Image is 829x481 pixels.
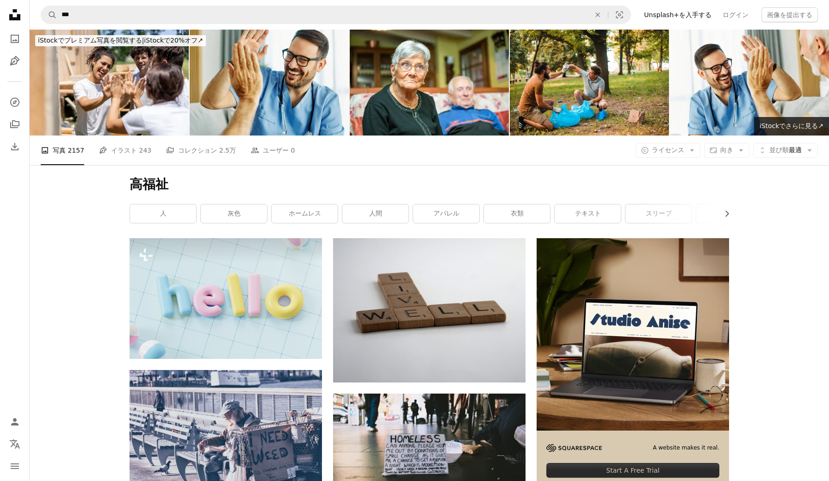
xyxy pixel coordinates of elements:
a: 人 [130,204,196,223]
a: スリーブ [625,204,692,223]
button: Unsplashで検索する [41,6,57,24]
img: file-1705123271268-c3eaf6a79b21image [537,238,729,431]
a: iStockでプレミアム写真を閲覧する|iStockで20%オフ↗ [30,30,211,52]
img: 高5で祝うチャリティーホームを建設する陽気なボランティアのグループ [30,30,189,136]
button: ビジュアル検索 [608,6,631,24]
span: iStockでさらに見る ↗ [760,122,823,129]
span: iStockでプレミアム写真を閲覧する | [38,37,144,44]
button: 画像を提出する [761,7,818,22]
img: 白い表面に茶色の木製のブロック [333,238,526,382]
a: 私は雑草の印を必要とする [130,430,322,438]
a: ダウンロード履歴 [6,137,24,156]
img: 高 - きれいな公園のための5 [510,30,669,136]
a: ログイン [717,7,754,22]
img: 看護師 医師 介護介護士 介助 高5 老人ホーム 老人保健支援 チームワークマン [190,30,349,136]
a: 人間 [342,204,408,223]
a: iStockでさらに見る↗ [754,117,829,136]
span: 243 [139,145,152,155]
button: メニュー [6,457,24,475]
a: ログイン / 登録する [6,413,24,431]
a: ホーム — Unsplash [6,6,24,26]
button: 並び順最適 [753,143,818,158]
a: パステルカラーで綴られたhelloという言葉 [130,294,322,302]
span: 最適 [769,146,802,155]
a: Unsplash+を入手する [638,7,717,22]
form: サイト内でビジュアルを探す [41,6,631,24]
img: パステルカラーで綴られたhelloという言葉 [130,238,322,358]
a: 灰色 [201,204,267,223]
h1: 高福祉 [130,176,729,193]
button: ライセンス [636,143,700,158]
a: 白い表面に茶色の木製のブロック [333,306,526,314]
a: 探す [6,93,24,111]
a: アパレル [413,204,479,223]
div: Start A Free Trial [546,463,719,478]
a: イラスト [6,52,24,70]
a: 図 [696,204,762,223]
span: A website makes it real. [653,444,719,452]
span: 向き [720,146,733,154]
span: 2.5万 [219,145,236,155]
img: 高 齢 者。家庭生活。自宅で老夫婦。90代の年配の女性の肖像 [350,30,509,136]
span: 0 [291,145,295,155]
a: コレクション [6,115,24,134]
span: ライセンス [652,146,684,154]
button: リストを右にスクロールする [718,204,729,223]
a: イラスト 243 [99,136,151,165]
a: 写真 [6,30,24,48]
div: iStockで20%オフ ↗ [35,35,206,46]
a: コレクション 2.5万 [166,136,236,165]
img: file-1705255347840-230a6ab5bca9image [546,444,602,452]
a: 歩道を歩く人々、地面に掲げられた横断幕 [333,453,526,462]
button: 全てクリア [588,6,608,24]
a: テキスト [555,204,621,223]
img: 看護師 医師 介護介護士 介助 高5 老人ホーム 老人保健支援 チームワークマン [670,30,829,136]
button: 言語 [6,435,24,453]
a: 衣類 [484,204,550,223]
button: 向き [704,143,749,158]
a: ユーザー 0 [251,136,295,165]
a: ホームレス [272,204,338,223]
span: 並び順 [769,146,789,154]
